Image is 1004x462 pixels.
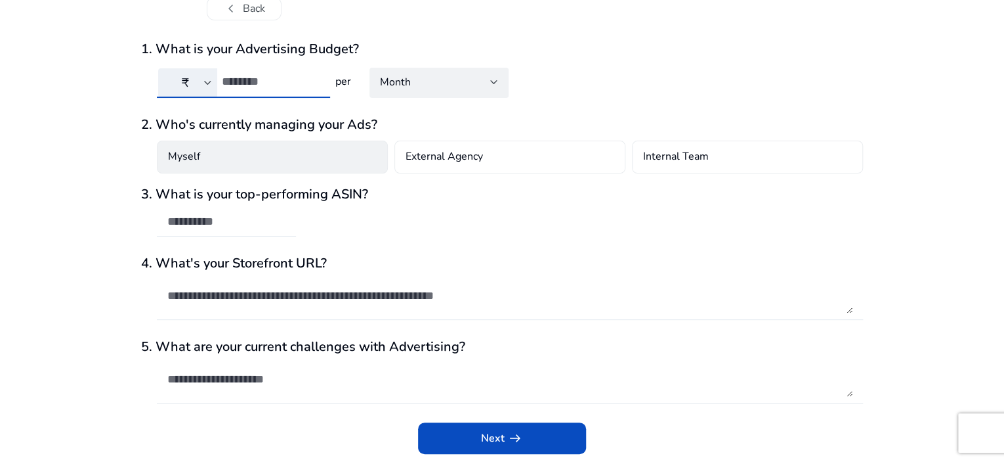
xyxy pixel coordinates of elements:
[481,430,523,446] span: Next
[418,423,586,454] button: Nextarrow_right_alt
[643,149,709,165] h4: Internal Team
[141,256,863,271] h3: 4. What's your Storefront URL?
[380,75,411,89] span: Month
[141,187,863,202] h3: 3. What is your top-performing ASIN?
[141,41,863,57] h3: 1. What is your Advertising Budget?
[141,339,863,355] h3: 5. What are your current challenges with Advertising?
[406,149,483,165] h4: External Agency
[330,76,354,88] h4: per
[223,1,239,16] span: chevron_left
[141,117,863,133] h3: 2. Who's currently managing your Ads?
[507,430,523,446] span: arrow_right_alt
[168,149,200,165] h4: Myself
[182,75,189,91] span: ₹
